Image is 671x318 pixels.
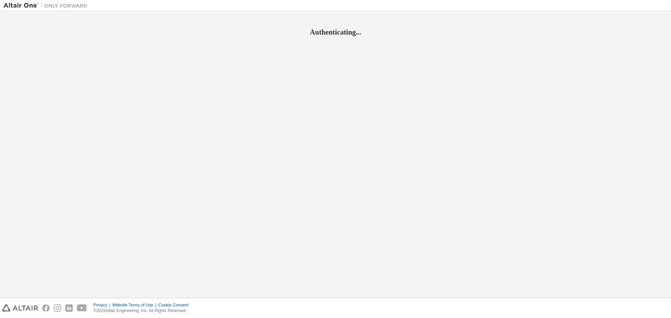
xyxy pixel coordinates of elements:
img: linkedin.svg [65,304,73,312]
div: Cookie Consent [158,302,192,308]
img: Altair One [3,2,91,9]
img: facebook.svg [42,304,50,312]
img: altair_logo.svg [2,304,38,312]
p: © 2025 Altair Engineering, Inc. All Rights Reserved. [93,308,193,314]
div: Privacy [93,302,112,308]
div: Website Terms of Use [112,302,158,308]
h2: Authenticating... [3,28,668,37]
img: instagram.svg [54,304,61,312]
img: youtube.svg [77,304,87,312]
